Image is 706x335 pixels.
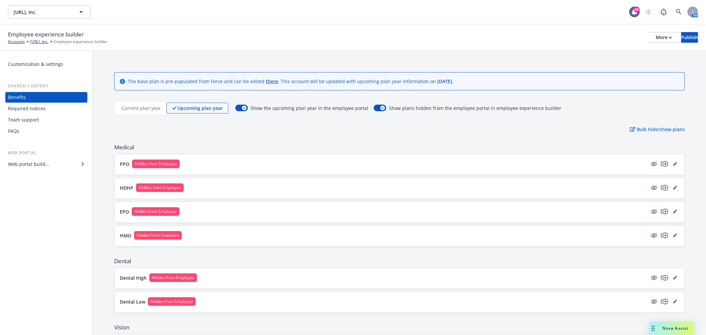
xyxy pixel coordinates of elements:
[650,274,658,282] a: hidden
[120,231,647,240] button: HMOHidden from Employee
[8,92,26,103] div: Benefits
[650,208,658,215] a: hidden
[120,274,147,281] p: Dental High
[120,160,647,168] button: PPOHidden from Employee
[120,208,129,215] p: EPO
[137,232,179,238] span: Hidden from Employee
[120,207,647,216] button: EPOHidden from Employee
[661,160,669,168] a: copyPlus
[278,78,437,84] span: . This account will be updated with upcoming plan year information on
[8,126,19,136] div: FAQs
[671,298,679,306] a: editPencil
[650,184,658,192] a: hidden
[139,185,181,191] span: Hidden from Employee
[5,103,87,114] a: Required notices
[135,161,177,167] span: Hidden from Employee
[120,183,647,192] button: HDHPHidden from Employee
[634,7,640,13] div: 89
[650,160,658,168] a: hidden
[120,161,129,167] p: PPO
[30,39,48,45] a: [URL], Inc.
[5,92,87,103] a: Benefits
[120,297,647,306] button: Dental LowHidden from Employee
[128,78,266,84] span: The base plan is pre-populated from Force and can be edited
[661,231,669,239] a: copyPlus
[642,5,655,19] a: Start snowing
[663,325,689,331] span: Nova Assist
[8,5,91,19] button: [URL], Inc.
[437,78,453,84] span: [DATE] .
[630,126,685,133] p: Bulk hide/show plans
[134,209,177,215] span: Hidden from Employee
[671,208,679,215] a: editPencil
[120,298,145,305] p: Dental Low
[648,32,680,43] button: More
[114,143,685,151] span: Medical
[120,273,647,282] button: Dental HighHidden from Employee
[681,32,698,42] div: Publish
[5,126,87,136] a: FAQs
[5,83,87,89] div: Shared content
[661,274,669,282] a: copyPlus
[649,322,694,335] button: Nova Assist
[8,39,25,45] a: Accounts
[14,9,71,16] span: [URL], Inc.
[650,231,658,239] a: hidden
[151,299,193,305] span: Hidden from Employee
[120,232,131,239] p: HMO
[114,323,685,331] span: Vision
[657,5,670,19] a: Report a Bug
[661,298,669,306] a: copyPlus
[671,231,679,239] a: editPencil
[661,208,669,215] a: copyPlus
[672,5,685,19] a: Search
[650,298,658,306] a: hidden
[671,160,679,168] a: editPencil
[656,32,672,42] div: More
[671,184,679,192] a: editPencil
[152,275,194,281] span: Hidden from Employee
[661,184,669,192] a: copyPlus
[5,150,87,156] div: Web portal
[5,115,87,125] a: Team support
[8,115,39,125] div: Team support
[114,257,685,265] span: Dental
[5,59,87,70] a: Customization & settings
[8,103,46,114] div: Required notices
[251,105,368,112] span: Show the upcoming plan year in the employee portal
[121,105,161,112] p: Current plan year
[120,184,133,191] p: HDHP
[177,105,223,112] p: Upcoming plan year
[649,322,657,335] div: Drag to move
[5,159,87,169] a: Web portal builder
[8,59,63,70] div: Customization & settings
[671,274,679,282] a: editPencil
[54,39,107,45] span: Employee experience builder
[8,30,84,39] span: Employee experience builder
[266,78,278,84] a: there
[389,105,561,112] span: Show plans hidden from the employee portal in employee experience builder
[681,32,698,43] button: Publish
[8,159,49,169] div: Web portal builder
